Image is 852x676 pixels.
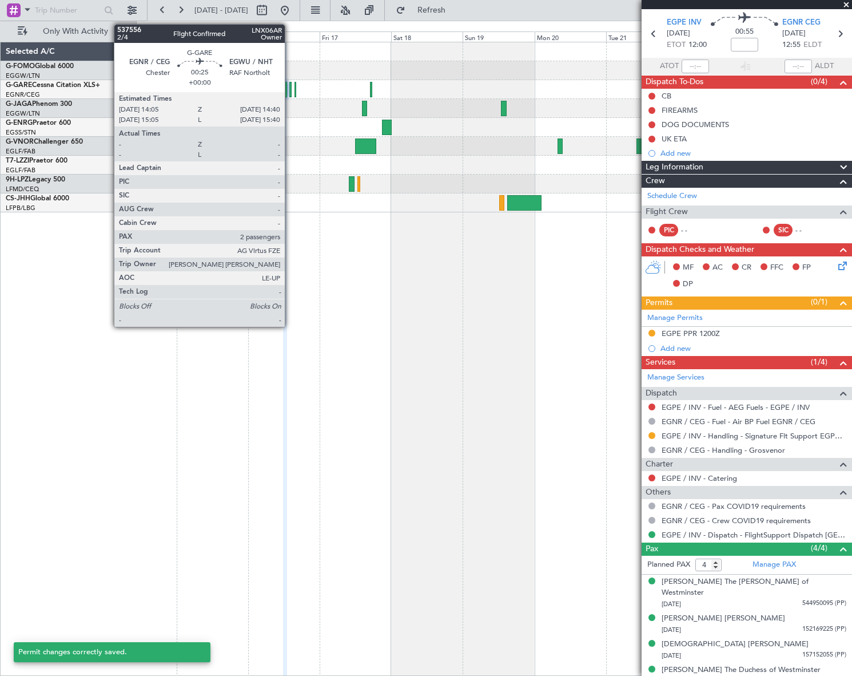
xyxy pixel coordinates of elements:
[248,31,320,42] div: Thu 16
[802,624,846,634] span: 152169225 (PP)
[6,204,35,212] a: LFPB/LBG
[774,224,793,236] div: SIC
[646,387,677,400] span: Dispatch
[662,501,806,511] a: EGNR / CEG - Pax COVID19 requirements
[662,417,815,426] a: EGNR / CEG - Fuel - Air BP Fuel EGNR / CEG
[667,28,690,39] span: [DATE]
[6,195,30,202] span: CS-JHH
[646,356,675,369] span: Services
[802,262,811,274] span: FP
[770,262,783,274] span: FFC
[688,39,707,51] span: 12:00
[667,17,702,29] span: EGPE INV
[662,600,681,608] span: [DATE]
[662,402,810,412] a: EGPE / INV - Fuel - AEG Fuels - EGPE / INV
[662,639,809,650] div: [DEMOGRAPHIC_DATA] [PERSON_NAME]
[662,329,720,338] div: EGPE PPR 1200Z
[6,139,83,145] a: G-VNORChallenger 650
[535,31,606,42] div: Mon 20
[647,559,690,571] label: Planned PAX
[795,225,821,235] div: - -
[662,91,671,101] div: CB
[646,175,665,188] span: Crew
[18,647,193,658] div: Permit changes correctly saved.
[646,458,673,471] span: Charter
[6,195,69,202] a: CS-JHHGlobal 6000
[6,147,35,156] a: EGLF/FAB
[6,109,40,118] a: EGGW/LTN
[662,134,687,144] div: UK ETA
[802,599,846,608] span: 544950095 (PP)
[30,27,121,35] span: Only With Activity
[659,224,678,236] div: PIC
[391,31,463,42] div: Sat 18
[391,1,459,19] button: Refresh
[802,650,846,660] span: 157152055 (PP)
[6,166,35,175] a: EGLF/FAB
[683,262,694,274] span: MF
[662,431,846,441] a: EGPE / INV - Handling - Signature Flt Support EGPE / INV
[662,576,846,599] div: [PERSON_NAME] The [PERSON_NAME] of Westminster
[6,63,35,70] span: G-FOMO
[660,148,846,158] div: Add new
[735,26,754,38] span: 00:55
[408,6,456,14] span: Refresh
[6,82,32,89] span: G-GARE
[6,120,71,126] a: G-ENRGPraetor 600
[662,473,737,483] a: EGPE / INV - Catering
[782,28,806,39] span: [DATE]
[105,31,177,42] div: Tue 14
[6,90,40,99] a: EGNR/CEG
[681,225,707,235] div: - -
[811,296,827,308] span: (0/1)
[6,101,32,108] span: G-JAGA
[803,39,822,51] span: ELDT
[662,445,785,455] a: EGNR / CEG - Handling - Grosvenor
[6,176,29,183] span: 9H-LPZ
[6,82,100,89] a: G-GARECessna Citation XLS+
[647,191,697,202] a: Schedule Crew
[646,486,671,499] span: Others
[320,31,391,42] div: Fri 17
[6,157,29,164] span: T7-LZZI
[815,61,834,72] span: ALDT
[6,157,67,164] a: T7-LZZIPraetor 600
[646,205,688,219] span: Flight Crew
[712,262,723,274] span: AC
[646,161,703,174] span: Leg Information
[662,120,729,129] div: DOG DOCUMENTS
[660,61,679,72] span: ATOT
[6,63,74,70] a: G-FOMOGlobal 6000
[647,313,703,324] a: Manage Permits
[811,76,827,88] span: (0/4)
[6,72,40,80] a: EGGW/LTN
[682,60,709,73] input: --:--
[782,39,801,51] span: 12:55
[646,543,658,556] span: Pax
[662,105,698,115] div: FIREARMS
[667,39,686,51] span: ETOT
[811,356,827,368] span: (1/4)
[6,139,34,145] span: G-VNOR
[13,22,124,41] button: Only With Activity
[662,651,681,660] span: [DATE]
[660,343,846,353] div: Add new
[662,626,681,634] span: [DATE]
[463,31,534,42] div: Sun 19
[177,31,248,42] div: Wed 15
[138,23,158,33] div: [DATE]
[662,665,821,676] div: [PERSON_NAME] The Duchess of Westminster
[194,5,248,15] span: [DATE] - [DATE]
[782,17,821,29] span: EGNR CEG
[683,279,693,290] span: DP
[646,297,672,310] span: Permits
[646,76,703,89] span: Dispatch To-Dos
[662,613,785,624] div: [PERSON_NAME] [PERSON_NAME]
[662,530,846,540] a: EGPE / INV - Dispatch - FlightSupport Dispatch [GEOGRAPHIC_DATA]
[6,176,65,183] a: 9H-LPZLegacy 500
[647,372,704,384] a: Manage Services
[742,262,751,274] span: CR
[6,128,36,137] a: EGSS/STN
[6,185,39,193] a: LFMD/CEQ
[6,101,72,108] a: G-JAGAPhenom 300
